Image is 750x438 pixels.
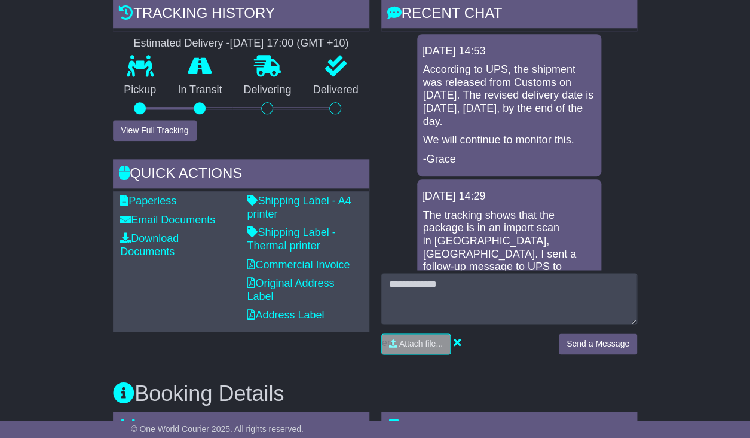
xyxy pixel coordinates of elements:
[113,159,369,191] div: Quick Actions
[113,120,196,141] button: View Full Tracking
[247,309,324,321] a: Address Label
[302,84,369,97] p: Delivered
[423,134,595,147] p: We will continue to monitor this.
[120,232,179,258] a: Download Documents
[422,190,596,203] div: [DATE] 14:29
[247,195,351,220] a: Shipping Label - A4 printer
[247,226,335,252] a: Shipping Label - Thermal printer
[113,84,167,97] p: Pickup
[120,195,176,207] a: Paperless
[113,37,369,50] div: Estimated Delivery -
[232,84,302,97] p: Delivering
[559,333,637,354] button: Send a Message
[247,277,334,302] a: Original Address Label
[423,209,595,299] p: The tracking shows that the package is in an import scan in [GEOGRAPHIC_DATA], [GEOGRAPHIC_DATA]....
[229,37,348,50] div: [DATE] 17:00 (GMT +10)
[113,381,637,405] h3: Booking Details
[120,214,215,226] a: Email Documents
[423,153,595,166] p: -Grace
[423,63,595,128] p: According to UPS, the shipment was released from Customs on [DATE]. The revised delivery date is ...
[247,259,350,271] a: Commercial Invoice
[422,45,596,58] div: [DATE] 14:53
[167,84,232,97] p: In Transit
[131,424,304,434] span: © One World Courier 2025. All rights reserved.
